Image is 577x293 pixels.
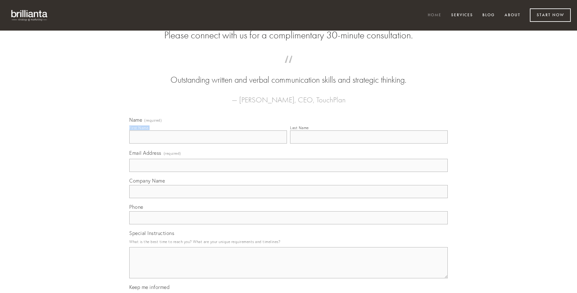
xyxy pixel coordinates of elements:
[129,284,170,290] span: Keep me informed
[447,10,477,21] a: Services
[129,230,174,236] span: Special Instructions
[6,6,53,24] img: brillianta - research, strategy, marketing
[144,119,162,122] span: (required)
[129,117,142,123] span: Name
[129,237,448,246] p: What is the best time to reach you? What are your unique requirements and timelines?
[129,204,143,210] span: Phone
[139,62,438,86] blockquote: Outstanding written and verbal communication skills and strategic thinking.
[290,125,309,130] div: Last Name
[129,125,148,130] div: First Name
[164,149,181,158] span: (required)
[424,10,446,21] a: Home
[139,86,438,106] figcaption: — [PERSON_NAME], CEO, TouchPlan
[129,150,161,156] span: Email Address
[530,8,571,22] a: Start Now
[478,10,499,21] a: Blog
[139,62,438,74] span: “
[129,29,448,41] h2: Please connect with us for a complimentary 30-minute consultation.
[501,10,525,21] a: About
[129,178,165,184] span: Company Name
